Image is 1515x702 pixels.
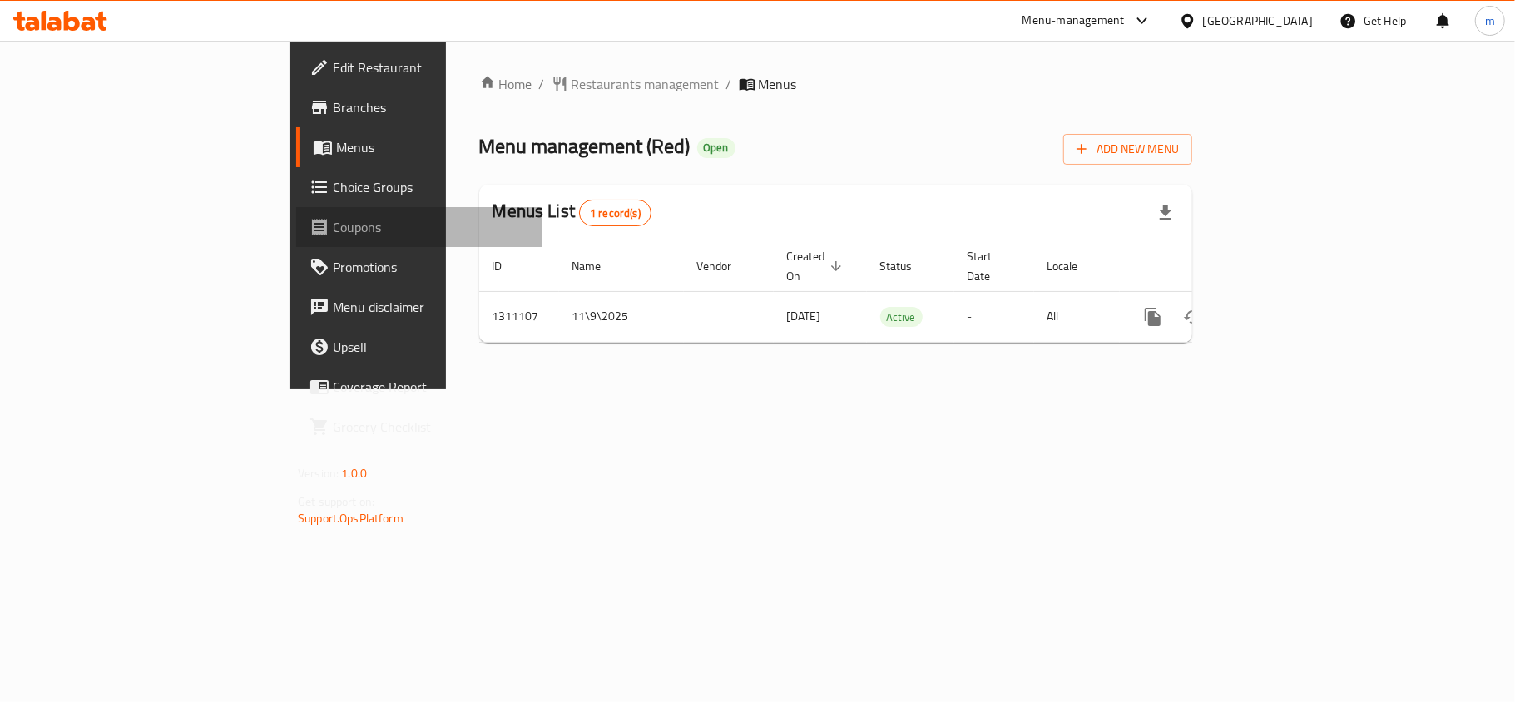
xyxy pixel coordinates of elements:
span: Status [880,256,934,276]
div: Export file [1146,193,1186,233]
span: Locale [1047,256,1100,276]
div: [GEOGRAPHIC_DATA] [1203,12,1313,30]
a: Choice Groups [296,167,542,207]
div: Menu-management [1022,11,1125,31]
a: Upsell [296,327,542,367]
span: Grocery Checklist [333,417,529,437]
span: ID [493,256,524,276]
span: Name [572,256,623,276]
span: [DATE] [787,305,821,327]
a: Grocery Checklist [296,407,542,447]
div: Active [880,307,923,327]
nav: breadcrumb [479,74,1192,94]
span: Edit Restaurant [333,57,529,77]
span: Choice Groups [333,177,529,197]
span: Coverage Report [333,377,529,397]
h2: Menus List [493,199,651,226]
span: Upsell [333,337,529,357]
td: - [954,291,1034,342]
table: enhanced table [479,241,1306,343]
span: Promotions [333,257,529,277]
span: Open [697,141,735,155]
span: Get support on: [298,491,374,512]
a: Menus [296,127,542,167]
span: Restaurants management [572,74,720,94]
span: Start Date [968,246,1014,286]
a: Edit Restaurant [296,47,542,87]
span: Version: [298,462,339,484]
a: Menu disclaimer [296,287,542,327]
a: Coverage Report [296,367,542,407]
div: Open [697,138,735,158]
button: more [1133,297,1173,337]
a: Restaurants management [552,74,720,94]
span: Active [880,308,923,327]
li: / [726,74,732,94]
button: Add New Menu [1063,134,1192,165]
span: Created On [787,246,847,286]
span: Menu management ( Red ) [479,127,691,165]
td: All [1034,291,1120,342]
td: 11\9\2025 [559,291,684,342]
span: Vendor [697,256,754,276]
th: Actions [1120,241,1306,292]
span: Menus [336,137,529,157]
span: Branches [333,97,529,117]
span: Menu disclaimer [333,297,529,317]
span: 1.0.0 [341,462,367,484]
a: Coupons [296,207,542,247]
span: 1 record(s) [580,205,651,221]
button: Change Status [1173,297,1213,337]
a: Promotions [296,247,542,287]
a: Support.OpsPlatform [298,507,404,529]
span: Coupons [333,217,529,237]
span: m [1485,12,1495,30]
a: Branches [296,87,542,127]
span: Menus [759,74,797,94]
span: Add New Menu [1077,139,1179,160]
